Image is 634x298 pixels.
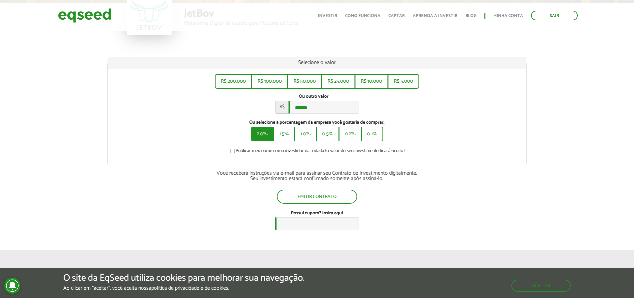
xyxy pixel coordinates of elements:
label: Possui cupom? Insira aqui [291,211,343,216]
a: Investir [318,14,337,18]
button: 0.2% [339,127,361,141]
a: Captar [388,14,405,18]
button: R$ 200.000 [215,74,252,89]
button: 1.5% [273,127,295,141]
button: R$ 50.000 [288,74,322,89]
span: Selecione o valor [298,58,336,67]
button: 0.1% [361,127,383,141]
div: Você receberá instruções via e-mail para assinar seu Contrato de Investimento digitalmente. Seu i... [107,171,527,181]
a: Como funciona [345,14,380,18]
a: Aprenda a investir [413,14,457,18]
p: Ao clicar em "aceitar", você aceita nossa . [63,285,305,291]
a: política de privacidade e de cookies [151,286,228,291]
span: R$ [275,101,289,114]
button: Emitir contrato [277,190,357,204]
label: Publicar meu nome como investidor na rodada (o valor do seu investimento ficará oculto) [229,149,405,155]
button: 1.0% [295,127,317,141]
button: R$ 25.000 [321,74,355,89]
button: R$ 100.000 [252,74,288,89]
label: Ou selecione a porcentagem da empresa você gostaria de comprar: [113,120,521,125]
button: R$ 10.000 [355,74,388,89]
img: EqSeed [58,7,111,24]
button: Aceitar [511,280,571,292]
label: Ou outro valor [299,94,328,99]
input: Publicar meu nome como investidor na rodada (o valor do seu investimento ficará oculto) [227,149,239,153]
h5: O site da EqSeed utiliza cookies para melhorar sua navegação. [63,273,305,283]
a: Sair [531,11,578,20]
a: Blog [465,14,476,18]
button: R$ 5.000 [388,74,419,89]
button: 2.0% [251,127,274,141]
a: Minha conta [493,14,523,18]
button: 0.5% [316,127,339,141]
